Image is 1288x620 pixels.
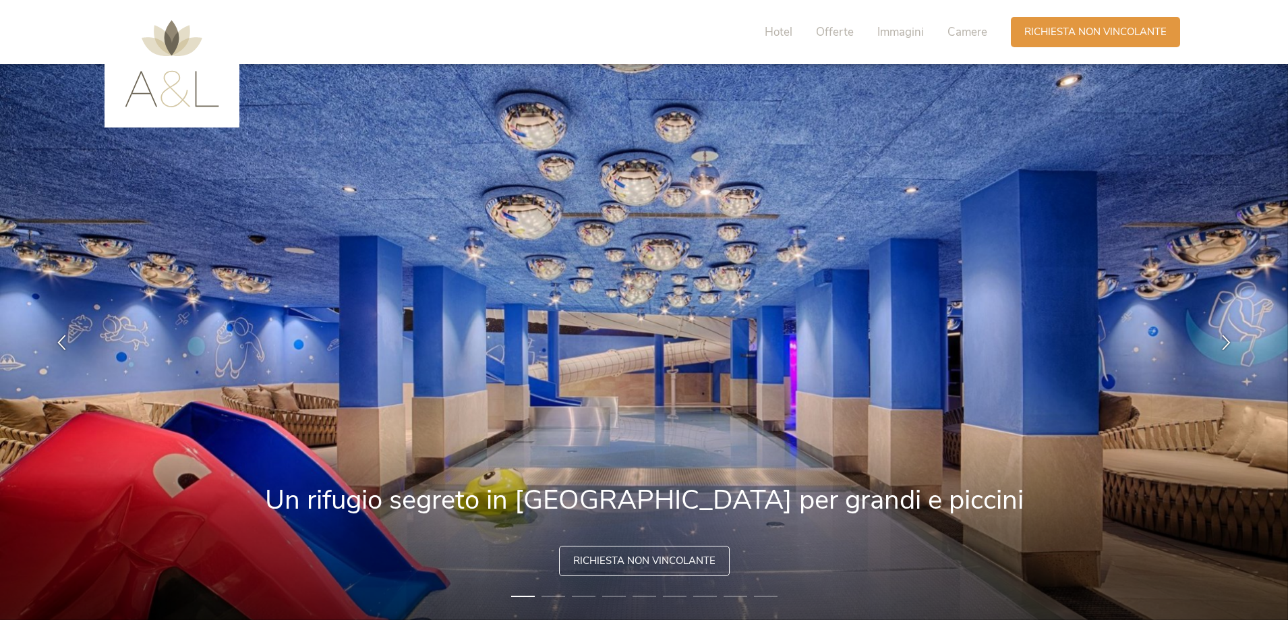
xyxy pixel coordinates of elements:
[125,20,219,107] img: AMONTI & LUNARIS Wellnessresort
[877,24,924,40] span: Immagini
[816,24,854,40] span: Offerte
[1024,25,1167,39] span: Richiesta non vincolante
[573,554,715,568] span: Richiesta non vincolante
[947,24,987,40] span: Camere
[765,24,792,40] span: Hotel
